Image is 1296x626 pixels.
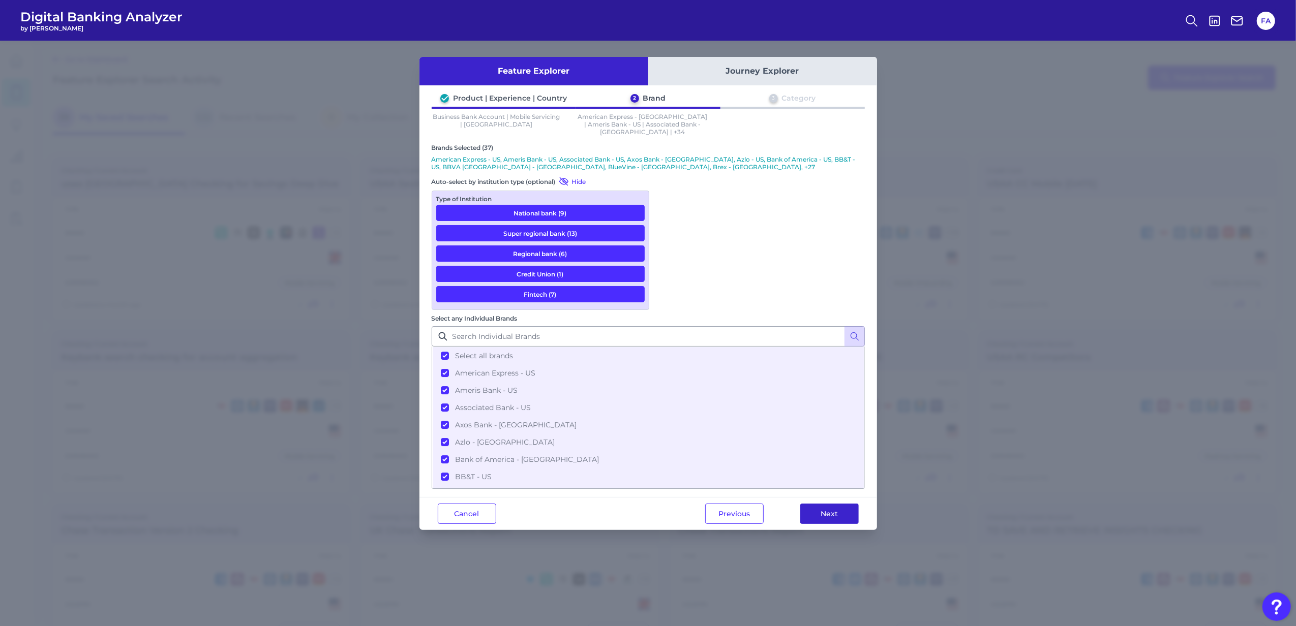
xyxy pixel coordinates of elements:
[630,94,639,103] div: 2
[705,504,764,524] button: Previous
[432,155,865,171] p: American Express - US, Ameris Bank - US, Associated Bank - US, Axos Bank - [GEOGRAPHIC_DATA], Azl...
[455,420,577,429] span: Axos Bank - [GEOGRAPHIC_DATA]
[578,113,708,136] p: American Express - [GEOGRAPHIC_DATA] | Ameris Bank - US | Associated Bank - [GEOGRAPHIC_DATA] | +34
[433,399,864,416] button: Associated Bank - US
[436,225,645,241] button: Super regional bank (13)
[455,437,555,447] span: Azlo - [GEOGRAPHIC_DATA]
[20,9,183,24] span: Digital Banking Analyzer
[432,326,865,347] input: Search Individual Brands
[648,57,877,85] button: Journey Explorer
[433,364,864,382] button: American Express - US
[433,451,864,468] button: Bank of America - [GEOGRAPHIC_DATA]
[432,144,865,151] div: Brands Selected (37)
[433,416,864,433] button: Axos Bank - [GEOGRAPHIC_DATA]
[455,472,492,481] span: BB&T - US
[436,195,645,203] div: Type of Institution
[432,113,562,136] p: Business Bank Account | Mobile Servicing | [GEOGRAPHIC_DATA]
[556,176,586,186] button: Hide
[438,504,496,524] button: Cancel
[433,468,864,485] button: BB&T - US
[433,382,864,399] button: Ameris Bank - US
[455,351,513,360] span: Select all brands
[1257,12,1275,30] button: FA
[419,57,648,85] button: Feature Explorer
[455,386,518,395] span: Ameris Bank - US
[433,485,864,503] button: BBVA [GEOGRAPHIC_DATA] - [GEOGRAPHIC_DATA]
[769,94,778,103] div: 3
[455,403,531,412] span: Associated Bank - US
[643,93,666,103] div: Brand
[782,93,816,103] div: Category
[800,504,859,524] button: Next
[432,176,649,186] div: Auto-select by institution type (optional)
[455,368,535,378] span: American Express - US
[432,315,518,322] label: Select any Individual Brands
[436,245,645,262] button: Regional bank (6)
[1262,592,1291,621] button: Open Resource Center
[453,93,567,103] div: Product | Experience | Country
[20,24,183,32] span: by [PERSON_NAME]
[433,433,864,451] button: Azlo - [GEOGRAPHIC_DATA]
[436,286,645,302] button: Fintech (7)
[436,205,645,221] button: National bank (9)
[455,455,599,464] span: Bank of America - [GEOGRAPHIC_DATA]
[433,347,864,364] button: Select all brands
[436,266,645,282] button: Credit Union (1)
